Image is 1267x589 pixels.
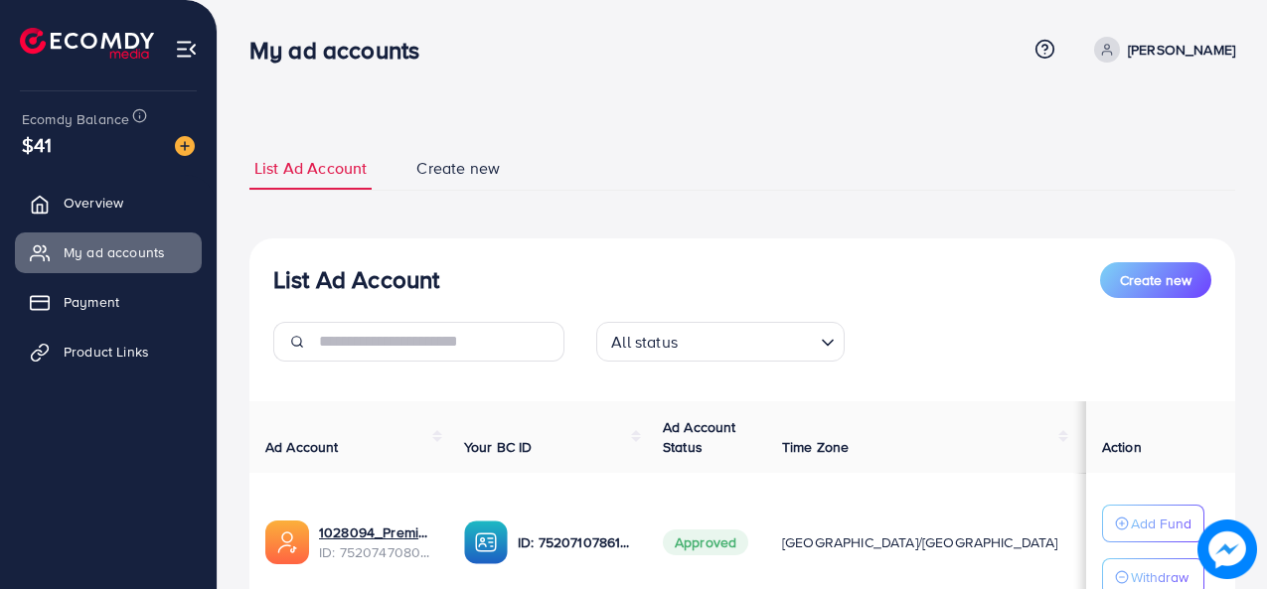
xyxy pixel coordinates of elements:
[249,36,435,65] h3: My ad accounts
[416,157,500,180] span: Create new
[64,242,165,262] span: My ad accounts
[22,130,52,159] span: $41
[782,532,1058,552] span: [GEOGRAPHIC_DATA]/[GEOGRAPHIC_DATA]
[15,332,202,371] a: Product Links
[518,530,631,554] p: ID: 7520710786193489938
[663,417,736,457] span: Ad Account Status
[319,522,432,542] a: 1028094_Premium Firdos Fabrics_1751060404003
[1120,270,1191,290] span: Create new
[596,322,845,362] div: Search for option
[464,520,508,564] img: ic-ba-acc.ded83a64.svg
[1131,565,1188,589] p: Withdraw
[175,38,198,61] img: menu
[319,542,432,562] span: ID: 7520747080223358977
[663,529,748,555] span: Approved
[265,437,339,457] span: Ad Account
[1197,519,1257,579] img: image
[15,282,202,322] a: Payment
[265,520,309,564] img: ic-ads-acc.e4c84228.svg
[1102,505,1204,542] button: Add Fund
[464,437,533,457] span: Your BC ID
[607,328,682,357] span: All status
[22,109,129,129] span: Ecomdy Balance
[1131,512,1191,535] p: Add Fund
[20,28,154,59] img: logo
[64,193,123,213] span: Overview
[175,136,195,156] img: image
[319,522,432,563] div: <span class='underline'>1028094_Premium Firdos Fabrics_1751060404003</span></br>7520747080223358977
[64,292,119,312] span: Payment
[1128,38,1235,62] p: [PERSON_NAME]
[1100,262,1211,298] button: Create new
[1086,37,1235,63] a: [PERSON_NAME]
[782,437,849,457] span: Time Zone
[15,183,202,222] a: Overview
[15,232,202,272] a: My ad accounts
[273,265,439,294] h3: List Ad Account
[1102,437,1142,457] span: Action
[64,342,149,362] span: Product Links
[684,324,813,357] input: Search for option
[254,157,367,180] span: List Ad Account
